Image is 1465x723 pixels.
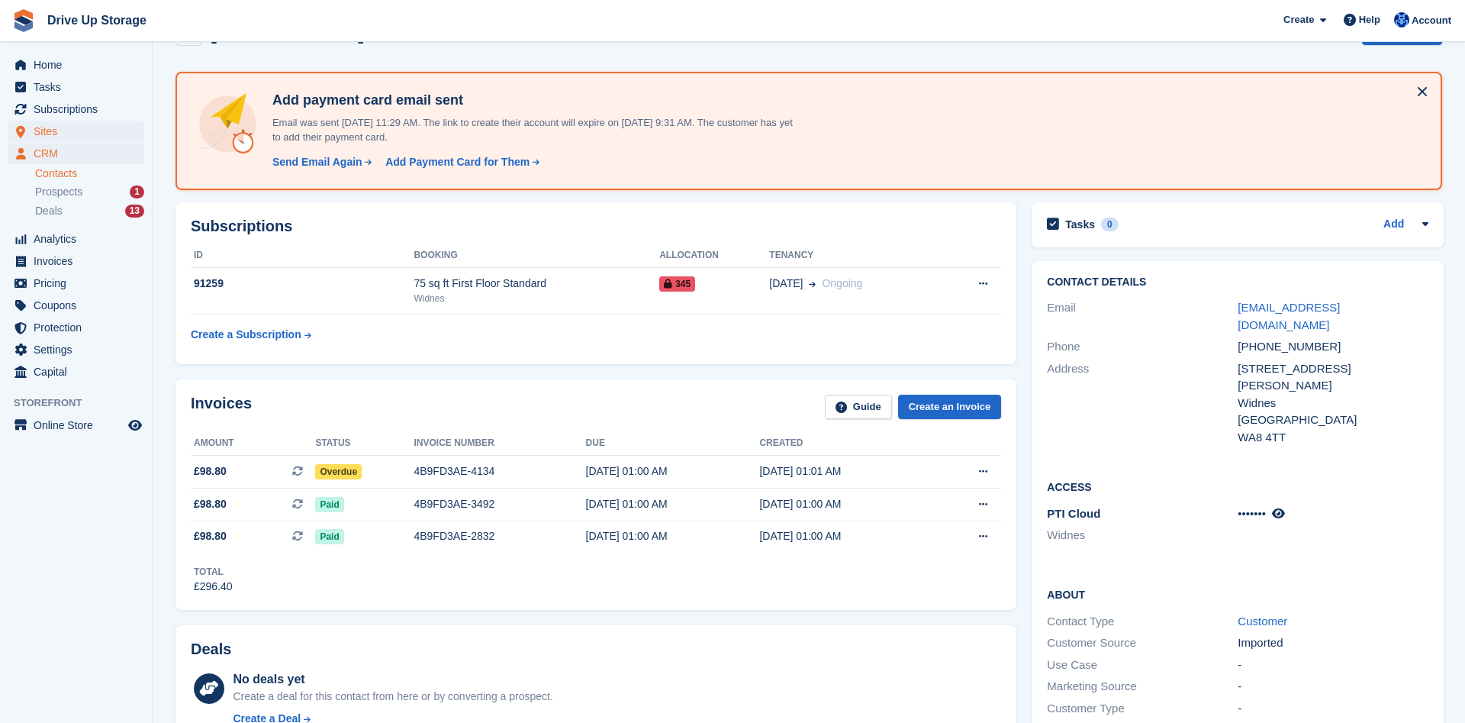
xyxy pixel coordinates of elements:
[1412,13,1451,28] span: Account
[1238,395,1428,412] div: Widnes
[1238,412,1428,429] div: [GEOGRAPHIC_DATA]
[1238,615,1287,628] a: Customer
[586,431,760,456] th: Due
[414,244,659,268] th: Booking
[35,203,144,219] a: Deals 13
[315,497,343,512] span: Paid
[1047,360,1238,447] div: Address
[126,416,144,434] a: Preview store
[34,121,125,142] span: Sites
[34,361,125,382] span: Capital
[1047,527,1238,544] li: Widnes
[191,218,1001,235] h2: Subscriptions
[194,565,233,579] div: Total
[8,54,144,76] a: menu
[1394,12,1409,27] img: Widnes Team
[8,143,144,164] a: menu
[34,295,125,316] span: Coupons
[194,463,227,479] span: £98.80
[1238,360,1428,395] div: [STREET_ADDRESS][PERSON_NAME]
[191,276,414,292] div: 91259
[414,276,659,292] div: 75 sq ft First Floor Standard
[8,121,144,142] a: menu
[898,395,1002,420] a: Create an Invoice
[1047,479,1428,494] h2: Access
[35,185,82,199] span: Prospects
[1359,12,1380,27] span: Help
[759,496,933,512] div: [DATE] 01:00 AM
[1238,634,1428,652] div: Imported
[659,244,769,268] th: Allocation
[34,143,125,164] span: CRM
[34,54,125,76] span: Home
[1047,299,1238,334] div: Email
[8,76,144,98] a: menu
[586,463,760,479] div: [DATE] 01:00 AM
[414,528,585,544] div: 4B9FD3AE-2832
[191,244,414,268] th: ID
[8,98,144,120] a: menu
[414,292,659,305] div: Widnes
[1047,507,1100,520] span: PTI Cloud
[1047,678,1238,696] div: Marketing Source
[586,496,760,512] div: [DATE] 01:00 AM
[34,76,125,98] span: Tasks
[8,273,144,294] a: menu
[315,464,362,479] span: Overdue
[1047,613,1238,631] div: Contact Type
[769,276,803,292] span: [DATE]
[8,415,144,436] a: menu
[266,115,800,145] p: Email was sent [DATE] 11:29 AM. The link to create their account will expire on [DATE] 9:31 AM. T...
[1047,634,1238,652] div: Customer Source
[34,228,125,250] span: Analytics
[315,431,414,456] th: Status
[1238,678,1428,696] div: -
[1101,218,1119,231] div: 0
[8,295,144,316] a: menu
[12,9,35,32] img: stora-icon-8386f47178a22dfd0bd8f6a31ec36ba5ce8667c1dd55bd0f319d3a0aa187defe.svg
[34,339,125,360] span: Settings
[194,579,233,595] div: £296.40
[315,529,343,544] span: Paid
[233,689,552,705] div: Create a deal for this contact from here or by converting a prospect.
[194,528,227,544] span: £98.80
[8,228,144,250] a: menu
[34,317,125,338] span: Protection
[191,327,301,343] div: Create a Subscription
[266,92,800,109] h4: Add payment card email sent
[379,154,541,170] a: Add Payment Card for Them
[1383,216,1404,234] a: Add
[1047,276,1428,289] h2: Contact Details
[233,670,552,689] div: No deals yet
[191,431,315,456] th: Amount
[385,154,530,170] div: Add Payment Card for Them
[659,276,695,292] span: 345
[1238,700,1428,718] div: -
[191,641,231,658] h2: Deals
[195,92,260,157] img: add-payment-card-4dbda4983b697a7845d177d07a5d71e8a16f1ec00487972de202a45f1e8132f5.svg
[1238,301,1340,331] a: [EMAIL_ADDRESS][DOMAIN_NAME]
[414,496,585,512] div: 4B9FD3AE-3492
[14,395,152,411] span: Storefront
[35,166,144,181] a: Contacts
[769,244,942,268] th: Tenancy
[41,8,153,33] a: Drive Up Storage
[759,528,933,544] div: [DATE] 01:00 AM
[35,184,144,200] a: Prospects 1
[586,528,760,544] div: [DATE] 01:00 AM
[414,431,585,456] th: Invoice number
[130,186,144,199] div: 1
[1047,657,1238,674] div: Use Case
[191,395,252,420] h2: Invoices
[759,431,933,456] th: Created
[34,250,125,272] span: Invoices
[35,204,63,218] span: Deals
[1047,338,1238,356] div: Phone
[8,250,144,272] a: menu
[1283,12,1314,27] span: Create
[1047,700,1238,718] div: Customer Type
[191,321,311,349] a: Create a Subscription
[414,463,585,479] div: 4B9FD3AE-4134
[759,463,933,479] div: [DATE] 01:01 AM
[1238,507,1266,520] span: •••••••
